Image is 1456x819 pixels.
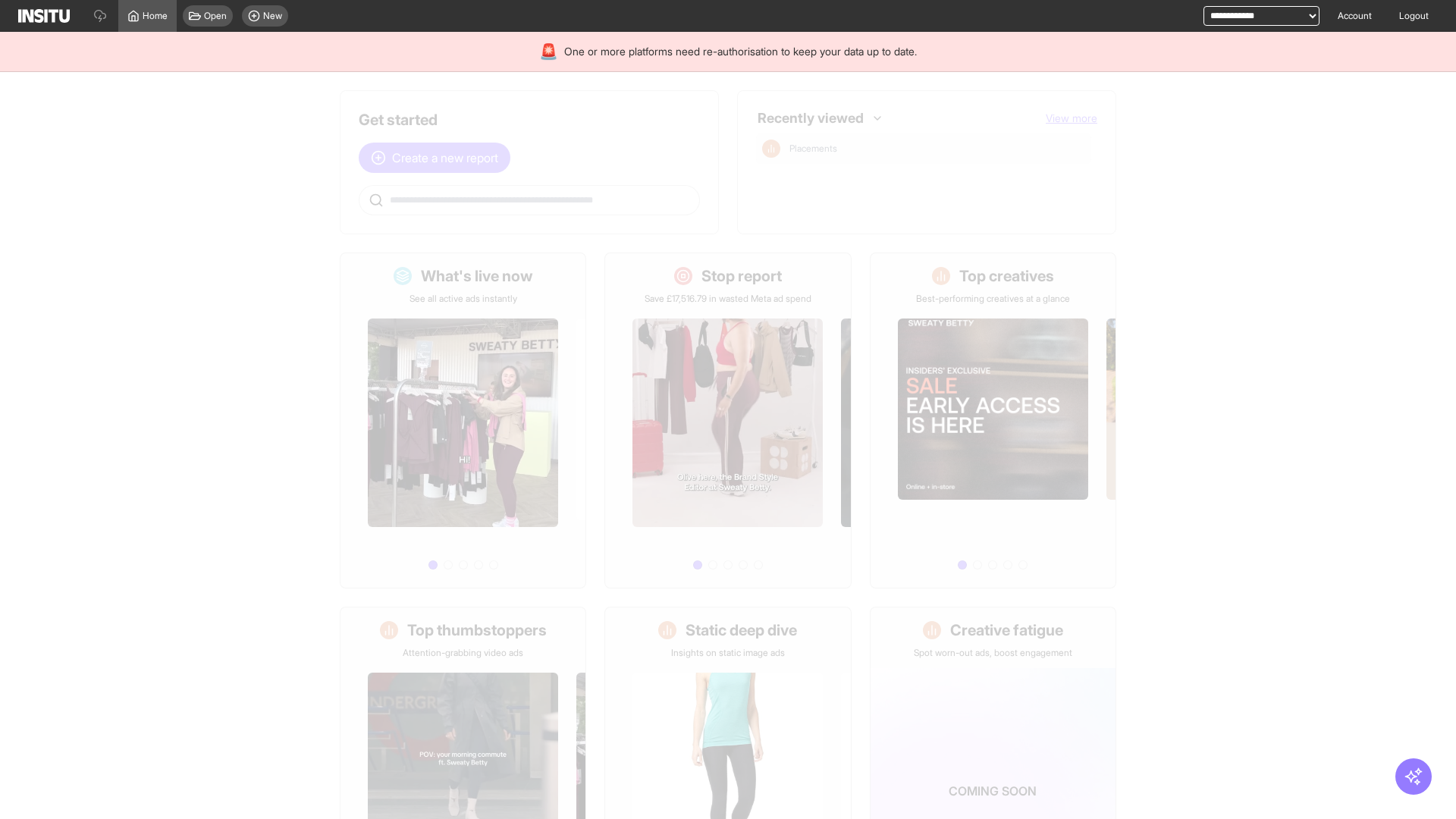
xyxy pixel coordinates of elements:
div: 🚨 [539,41,558,62]
span: One or more platforms need re-authorisation to keep your data up to date. [564,44,917,59]
span: New [263,10,282,22]
span: Home [143,10,168,22]
img: Logo [18,9,70,23]
span: Open [204,10,227,22]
